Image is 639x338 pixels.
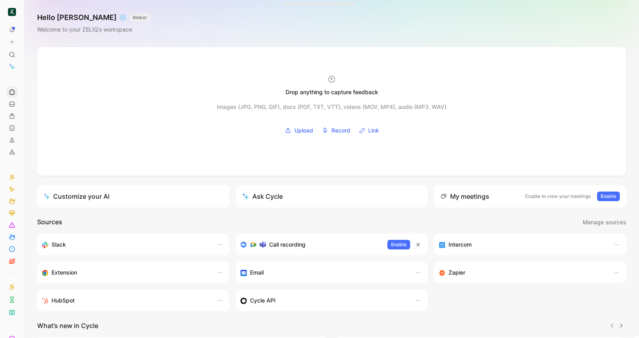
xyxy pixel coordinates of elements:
[597,192,620,201] button: Enable
[6,6,18,18] button: ZELIQ
[448,240,472,249] h3: Intercom
[240,296,407,305] div: Sync customers & send feedback from custom sources. Get inspired by our favorite use case
[391,241,407,249] span: Enable
[217,102,447,112] div: Images (JPG, PNG, GIF), docs (PDF, TXT, VTT), videos (MOV, MP4), audio (MP3, WAV)
[319,125,353,136] button: Record
[250,268,264,277] h3: Email
[236,185,428,208] button: Ask Cycle
[250,296,276,305] h3: Cycle API
[37,185,229,208] a: Customize your AI
[294,126,313,135] span: Upload
[52,268,77,277] h3: Extension
[387,240,410,249] button: Enable
[441,192,489,201] div: My meetings
[439,268,605,277] div: Capture feedback from thousands of sources with Zapier (survey results, recordings, sheets, etc).
[582,217,626,227] button: Manage sources
[42,240,208,249] div: Sync your customers, send feedback and get updates in Slack
[269,240,306,249] h3: Call recording
[525,192,591,200] p: Enable to view your meetings
[37,13,150,22] h1: Hello [PERSON_NAME] ❄️
[37,25,150,34] div: Welcome to your ZELIQ’s workspace
[242,192,283,201] div: Ask Cycle
[439,240,605,249] div: Sync your customers, send feedback and get updates in Intercom
[282,125,316,136] button: Upload
[240,240,381,249] div: Record & transcribe meetings from Zoom, Meet & Teams.
[601,192,616,200] span: Enable
[240,268,407,277] div: Forward emails to your feedback inbox
[356,125,382,136] button: Link
[42,268,208,277] div: Capture feedback from anywhere on the web
[130,14,150,22] button: MAKER
[583,217,626,227] span: Manage sources
[448,268,465,277] h3: Zapier
[368,126,379,135] span: Link
[286,87,378,97] div: Drop anything to capture feedback
[44,192,109,201] div: Customize your AI
[8,8,16,16] img: ZELIQ
[37,321,98,330] h2: What’s new in Cycle
[331,126,350,135] span: Record
[52,240,66,249] h3: Slack
[37,217,62,227] h2: Sources
[52,296,75,305] h3: HubSpot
